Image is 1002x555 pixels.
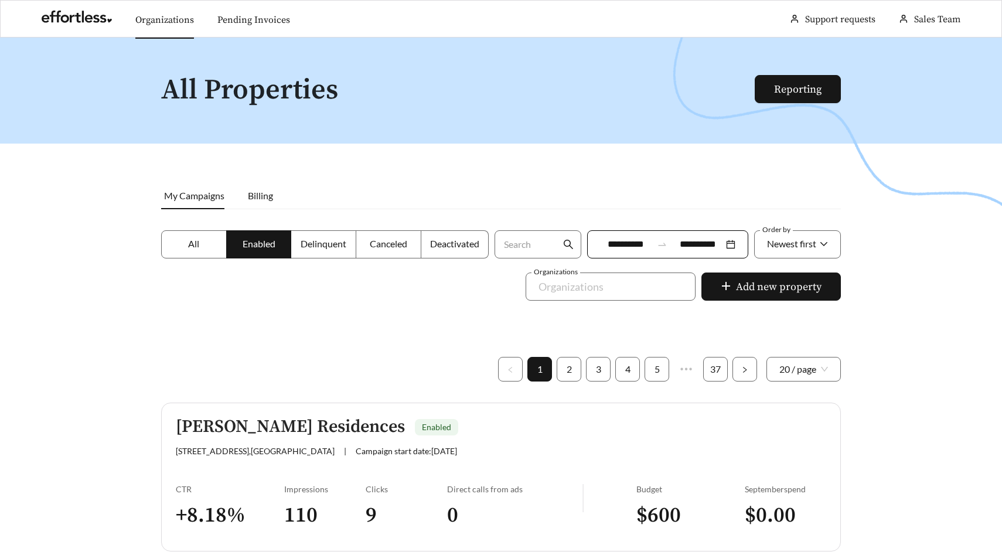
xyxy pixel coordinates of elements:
[657,239,667,250] span: swap-right
[587,357,610,381] a: 3
[176,484,284,494] div: CTR
[527,357,552,382] li: 1
[135,14,194,26] a: Organizations
[498,357,523,382] li: Previous Page
[447,502,582,529] h3: 0
[557,357,581,381] a: 2
[344,446,346,456] span: |
[284,484,366,494] div: Impressions
[755,75,841,103] button: Reporting
[498,357,523,382] button: left
[161,403,841,551] a: [PERSON_NAME] ResidencesEnabled[STREET_ADDRESS],[GEOGRAPHIC_DATA]|Campaign start date:[DATE]CTR+8...
[284,502,366,529] h3: 110
[447,484,582,494] div: Direct calls from ads
[217,14,290,26] a: Pending Invoices
[188,238,199,249] span: All
[701,273,841,301] button: plusAdd new property
[586,357,611,382] li: 3
[557,357,581,382] li: 2
[774,83,822,96] a: Reporting
[161,75,756,106] h1: All Properties
[370,238,407,249] span: Canceled
[356,446,457,456] span: Campaign start date: [DATE]
[657,239,667,250] span: to
[164,190,224,201] span: My Campaigns
[721,281,731,294] span: plus
[741,366,748,373] span: right
[645,357,669,381] a: 5
[704,357,727,381] a: 37
[703,357,728,382] li: 37
[732,357,757,382] li: Next Page
[507,366,514,373] span: left
[674,357,698,382] li: Next 5 Pages
[582,484,584,512] img: line
[645,357,669,382] li: 5
[636,484,745,494] div: Budget
[176,417,405,437] h5: [PERSON_NAME] Residences
[736,279,822,295] span: Add new property
[430,238,479,249] span: Deactivated
[674,357,698,382] span: •••
[366,502,447,529] h3: 9
[301,238,346,249] span: Delinquent
[779,357,828,381] span: 20 / page
[615,357,640,382] li: 4
[767,238,816,249] span: Newest first
[176,446,335,456] span: [STREET_ADDRESS] , [GEOGRAPHIC_DATA]
[248,190,273,201] span: Billing
[805,13,875,25] a: Support requests
[563,239,574,250] span: search
[422,422,451,432] span: Enabled
[528,357,551,381] a: 1
[745,502,826,529] h3: $ 0.00
[732,357,757,382] button: right
[616,357,639,381] a: 4
[176,502,284,529] h3: + 8.18 %
[766,357,841,382] div: Page Size
[636,502,745,529] h3: $ 600
[745,484,826,494] div: September spend
[914,13,960,25] span: Sales Team
[366,484,447,494] div: Clicks
[243,238,275,249] span: Enabled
